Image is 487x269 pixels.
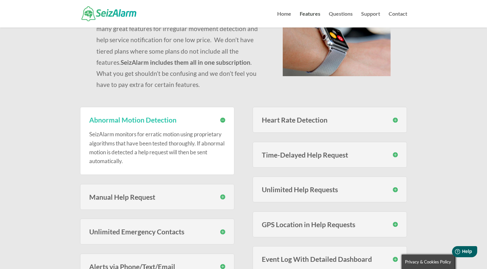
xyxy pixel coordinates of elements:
h3: Unlimited Help Requests [262,186,398,193]
a: Contact [389,11,407,27]
p: The SeizAlarm help request service subscription Includes many great features for irregular moveme... [96,12,267,90]
a: Features [300,11,320,27]
h3: Event Log With Detailed Dashboard [262,256,398,262]
p: SeizAlarm monitors for erratic motion using proprietary algorithms that have been tested thorough... [89,130,226,165]
iframe: Help widget launcher [429,244,480,262]
a: Home [277,11,291,27]
strong: SeizAlarm includes them all in one subscription [121,59,250,66]
a: Questions [329,11,353,27]
h3: Manual Help Request [89,193,226,200]
h3: Heart Rate Detection [262,116,398,123]
img: seizalarm-on-wrist [283,10,391,76]
h3: GPS Location in Help Requests [262,221,398,228]
h3: Time-Delayed Help Request [262,151,398,158]
h3: Abnormal Motion Detection [89,116,226,123]
h3: Unlimited Emergency Contacts [89,228,226,235]
img: SeizAlarm [81,6,137,21]
a: Support [361,11,380,27]
span: Privacy & Cookies Policy [405,259,451,264]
